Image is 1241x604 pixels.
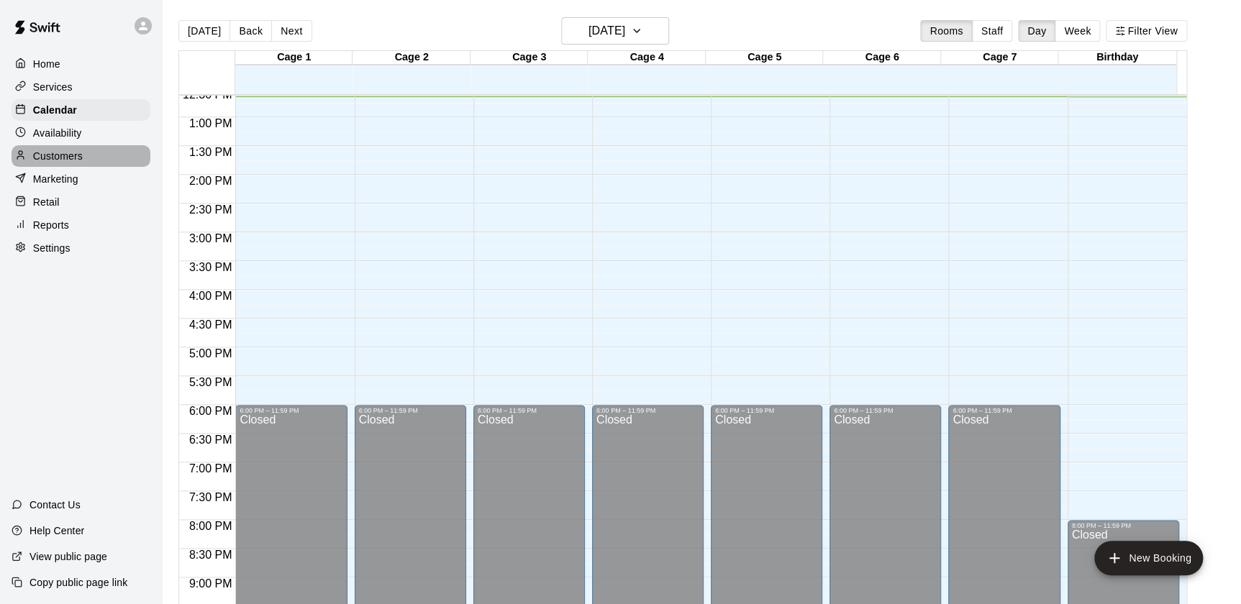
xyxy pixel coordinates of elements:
div: Cage 6 [823,51,940,65]
div: Cage 1 [235,51,353,65]
p: Availability [33,126,82,140]
p: Marketing [33,172,78,186]
p: Settings [33,241,71,255]
p: Retail [33,195,60,209]
div: 6:00 PM – 11:59 PM [953,407,1055,414]
span: 6:00 PM [186,405,236,417]
div: 6:00 PM – 11:59 PM [240,407,342,414]
h6: [DATE] [588,21,625,41]
div: 6:00 PM – 11:59 PM [478,407,581,414]
div: Cage 2 [353,51,470,65]
span: 8:00 PM [186,520,236,532]
a: Calendar [12,99,150,121]
button: Filter View [1106,20,1186,42]
span: 3:30 PM [186,261,236,273]
span: 9:00 PM [186,577,236,590]
span: 2:30 PM [186,203,236,216]
p: Services [33,80,73,94]
div: 6:00 PM – 11:59 PM [834,407,937,414]
button: [DATE] [561,17,669,45]
span: 5:00 PM [186,347,236,360]
span: 5:30 PM [186,376,236,388]
button: Staff [972,20,1013,42]
a: Retail [12,191,150,213]
button: Rooms [920,20,972,42]
a: Reports [12,214,150,236]
a: Home [12,53,150,75]
div: 6:00 PM – 11:59 PM [359,407,462,414]
span: 4:30 PM [186,319,236,331]
span: 1:30 PM [186,146,236,158]
span: 4:00 PM [186,290,236,302]
p: Copy public page link [29,575,127,590]
button: add [1094,541,1203,575]
button: Next [271,20,312,42]
div: Cage 5 [706,51,823,65]
p: Reports [33,218,69,232]
span: 2:00 PM [186,175,236,187]
span: 6:30 PM [186,434,236,446]
span: 7:30 PM [186,491,236,503]
a: Settings [12,237,150,259]
div: Cage 7 [941,51,1058,65]
div: Cage 4 [588,51,705,65]
p: Help Center [29,523,84,538]
span: 1:00 PM [186,117,236,129]
button: [DATE] [178,20,230,42]
div: Cage 3 [471,51,588,65]
a: Services [12,76,150,98]
a: Customers [12,145,150,167]
span: 8:30 PM [186,549,236,561]
span: 3:00 PM [186,232,236,244]
div: 8:00 PM – 11:59 PM [1072,522,1175,529]
p: Calendar [33,103,77,117]
p: View public page [29,549,107,564]
button: Day [1018,20,1055,42]
div: 6:00 PM – 11:59 PM [715,407,818,414]
button: Back [229,20,272,42]
a: Availability [12,122,150,144]
div: 6:00 PM – 11:59 PM [596,407,699,414]
span: 7:00 PM [186,462,236,475]
p: Home [33,57,60,71]
button: Week [1055,20,1100,42]
p: Customers [33,149,83,163]
a: Marketing [12,168,150,190]
p: Contact Us [29,498,81,512]
div: Birthday [1058,51,1176,65]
